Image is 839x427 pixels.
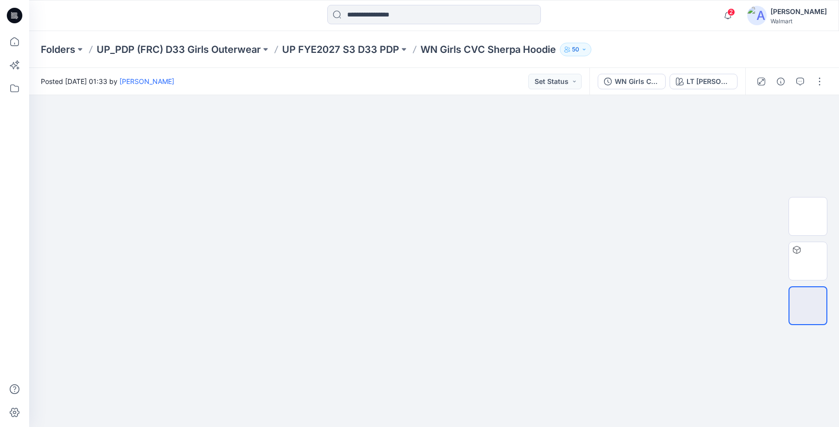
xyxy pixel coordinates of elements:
[572,44,579,55] p: 50
[771,17,827,25] div: Walmart
[771,6,827,17] div: [PERSON_NAME]
[670,74,738,89] button: LT [PERSON_NAME]
[41,76,174,86] span: Posted [DATE] 01:33 by
[420,43,556,56] p: WN Girls CVC Sherpa Hoodie
[560,43,591,56] button: 50
[97,43,261,56] a: UP_PDP (FRC) D33 Girls Outerwear
[598,74,666,89] button: WN Girls CVC Sherpa Hoodie
[727,8,735,16] span: 2
[119,77,174,85] a: [PERSON_NAME]
[282,43,399,56] a: UP FYE2027 S3 D33 PDP
[615,76,659,87] div: WN Girls CVC Sherpa Hoodie
[747,6,767,25] img: avatar
[41,43,75,56] a: Folders
[687,76,731,87] div: LT [PERSON_NAME]
[773,74,789,89] button: Details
